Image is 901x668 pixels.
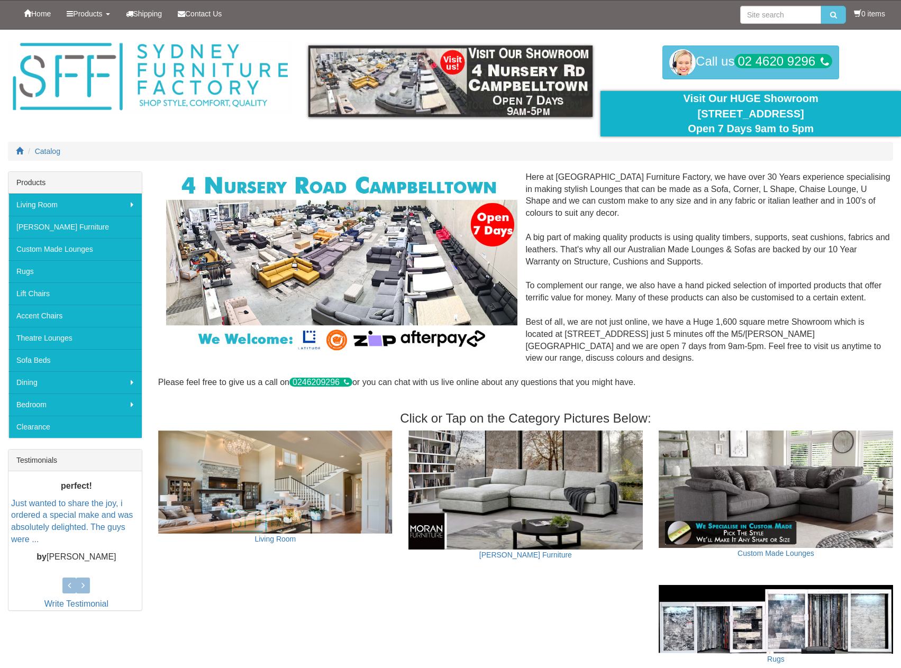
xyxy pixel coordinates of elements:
a: Shipping [118,1,170,27]
b: by [37,552,47,561]
img: Sydney Furniture Factory [8,40,293,114]
a: Contact Us [170,1,230,27]
a: [PERSON_NAME] Furniture [8,216,142,238]
a: Living Room [8,194,142,216]
a: Bedroom [8,394,142,416]
a: Custom Made Lounges [8,238,142,260]
span: Home [31,10,51,18]
a: Rugs [767,655,785,663]
img: Corner Modular Lounges [166,171,518,354]
a: Products [59,1,117,27]
a: Write Testimonial [44,599,108,608]
a: Custom Made Lounges [738,549,814,557]
input: Site search [740,6,821,24]
span: Products [73,10,102,18]
a: Theatre Lounges [8,327,142,349]
a: [PERSON_NAME] Furniture [479,551,572,559]
img: Moran Furniture [408,431,643,550]
img: Living Room [158,431,393,534]
a: Just wanted to share the joy, i ordered a special make and was absolutely delighted. The guys wer... [11,499,133,544]
div: 0246209296 [289,378,352,387]
h3: Click or Tap on the Category Pictures Below: [158,411,893,425]
a: Accent Chairs [8,305,142,327]
a: Sofa Beds [8,349,142,371]
div: Visit Our HUGE Showroom [STREET_ADDRESS] Open 7 Days 9am to 5pm [608,91,893,136]
img: showroom.gif [308,45,593,117]
div: Here at [GEOGRAPHIC_DATA] Furniture Factory, we have over 30 Years experience specialising in mak... [158,171,893,401]
a: Dining [8,371,142,394]
b: perfect! [61,481,92,490]
img: Rugs [659,585,893,654]
li: 0 items [854,8,885,19]
div: Testimonials [8,450,142,471]
span: Contact Us [185,10,222,18]
a: Catalog [35,147,60,155]
a: Lift Chairs [8,282,142,305]
p: [PERSON_NAME] [11,551,142,563]
a: Living Room [254,535,296,543]
a: Rugs [8,260,142,282]
a: Home [16,1,59,27]
a: Clearance [8,416,142,438]
div: Products [8,172,142,194]
span: Shipping [133,10,162,18]
img: Custom Made Lounges [659,431,893,548]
